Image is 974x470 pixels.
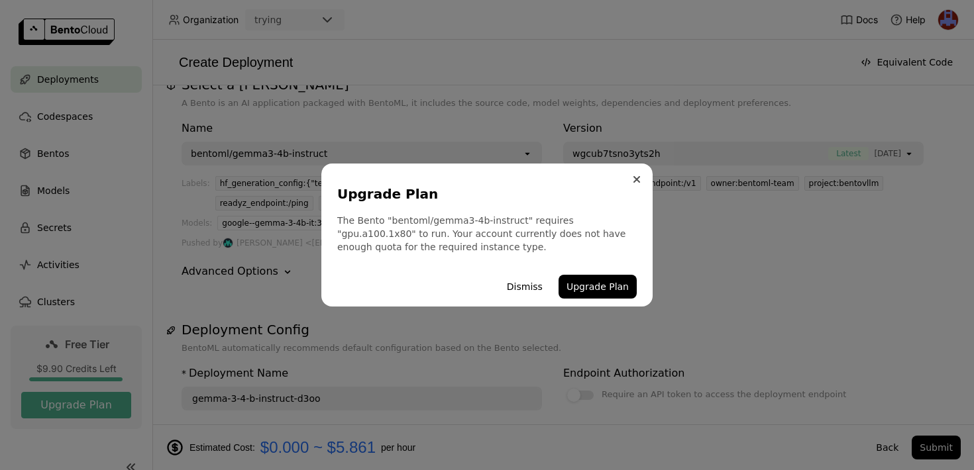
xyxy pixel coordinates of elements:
button: Close [629,171,645,187]
div: Upgrade Plan [337,185,631,203]
div: The Bento "bentoml/gemma3-4b-instruct" requires "gpu.a100.1x80" to run. Your account currently do... [337,214,637,254]
div: dialog [321,164,653,306]
button: Upgrade Plan [559,275,637,299]
button: Dismiss [499,275,551,299]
